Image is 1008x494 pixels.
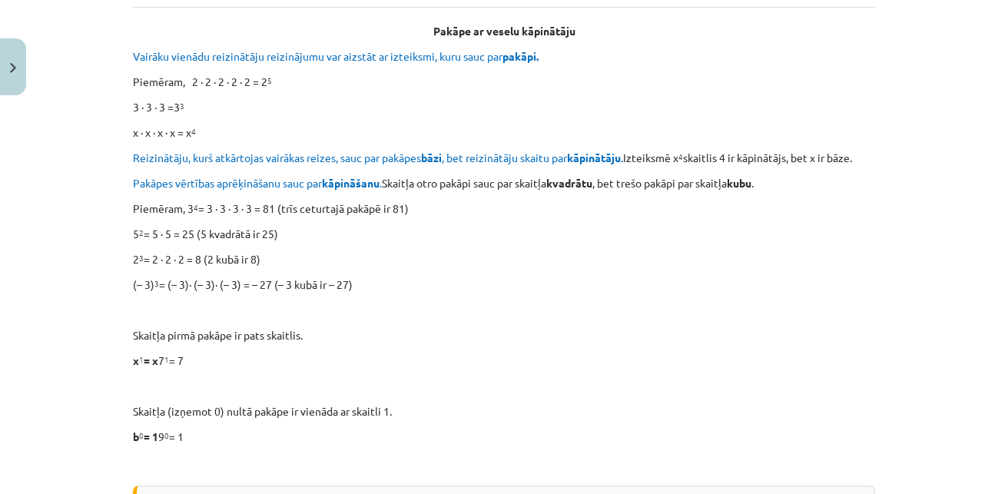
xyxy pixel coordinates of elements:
sup: 3 [154,277,159,289]
sup: 1 [164,353,169,365]
b: Pakāpe ar veselu kāpinātāju [433,24,575,38]
p: 3 ∙ 3 ∙ 3 =3 [133,99,875,115]
b: kāpinātāju [567,151,621,164]
b: = x [144,353,158,367]
p: 9 = 1 [133,429,875,445]
sup: 5 [267,75,272,86]
b: b [133,429,139,443]
b: x [133,353,139,367]
sup: 3 [180,100,184,111]
b: pakāpi. [502,49,539,63]
b: kāpināšanu [322,176,380,190]
p: 7 = 7 [133,353,875,369]
p: (– 3) = (– 3)∙ (– 3)∙ (– 3) = – 27 (– 3 kubā ir – 27) [133,277,875,293]
sup: 4 [194,201,198,213]
p: 2 = 2 ∙ 2 ∙ 2 = 8 (2 kubā ir 8) [133,251,875,267]
p: Skaitļa otro pakāpi sauc par skaitļa , bet trešo pakāpi par skaitļa . [133,175,875,191]
span: Pakāpes vērtības aprēķināšanu sauc par . [133,176,382,190]
p: Piemēram, 2 ∙ 2 ∙ 2 ∙ 2 ∙ 2 = 2 [133,74,875,90]
p: Izteiksmē x skaitlis 4 ir kāpinātājs, bet x ir bāze. [133,150,875,166]
p: x ∙ x ∙ x ∙ x = x [133,124,875,141]
sup: 4 [678,151,683,162]
b: = 1 [144,429,158,443]
b: kubu [727,176,751,190]
sup: 0 [164,429,169,441]
b: bāzi [421,151,442,164]
b: kvadrātu [546,176,592,190]
p: Skaitļa (izņemot 0) nultā pakāpe ir vienāda ar skaitli 1. [133,403,875,419]
sup: 2 [139,227,144,238]
span: Reizinātāju, kurš atkārtojas vairākas reizes, sauc par pakāpes , bet reizinātāju skaitu par . [133,151,623,164]
sup: 1 [139,353,144,365]
sup: 4 [191,125,196,137]
p: 5 = 5 ∙ 5 = 25 (5 kvadrātā ir 25) [133,226,875,242]
sup: 3 [139,252,144,264]
span: Vairāku vienādu reizinātāju reizinājumu var aizstāt ar izteiksmi, kuru sauc par [133,49,541,63]
sup: 0 [139,429,144,441]
p: Piemēram, 3 = 3 ∙ 3 ∙ 3 ∙ 3 = 81 (trīs ceturtajā pakāpē ir 81) [133,201,875,217]
p: Skaitļa pirmā pakāpe ir pats skaitlis. [133,327,875,343]
img: icon-close-lesson-0947bae3869378f0d4975bcd49f059093ad1ed9edebbc8119c70593378902aed.svg [10,63,16,73]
